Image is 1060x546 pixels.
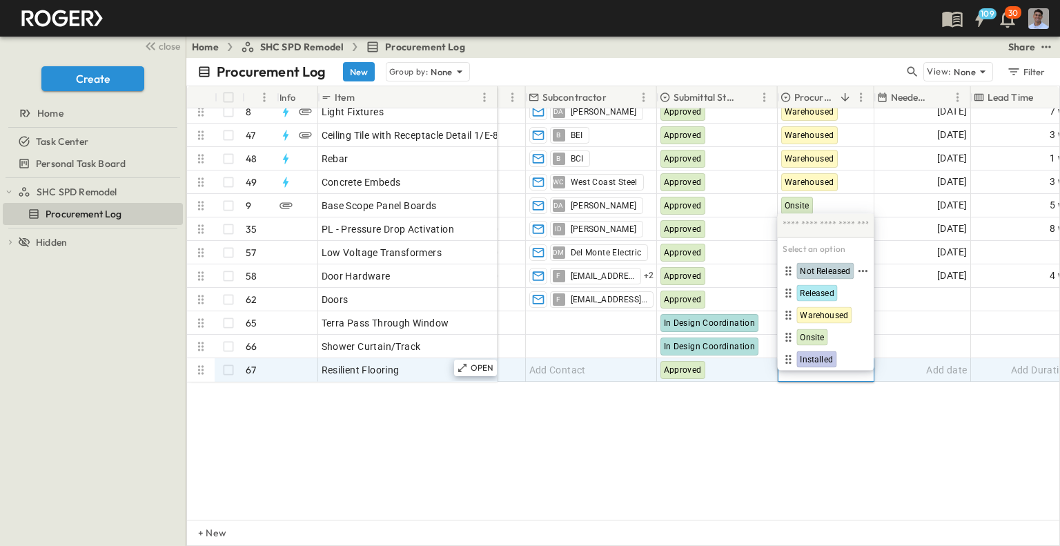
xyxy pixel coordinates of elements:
span: Procurement Log [385,40,465,54]
span: B [556,158,560,159]
div: Info [277,86,318,108]
span: Doors [322,293,349,306]
span: Add date [926,363,967,377]
div: # [242,86,277,108]
p: Procurement Status [794,90,835,104]
span: Approved [664,177,702,187]
button: Sort [934,90,950,105]
p: Group by: [389,65,429,79]
span: F [556,299,560,300]
span: + 2 [644,269,654,283]
p: OPEN [471,362,494,373]
button: close [139,36,183,55]
span: BEI [571,130,583,141]
span: F [556,275,560,276]
span: DA [553,111,564,112]
span: Approved [664,248,702,257]
span: Approved [664,201,702,211]
p: Needed Onsite [891,90,932,104]
button: Filter [1001,62,1049,81]
span: BCI [571,153,584,164]
span: Approved [664,271,702,281]
span: Approved [664,224,702,234]
h6: Select an option [777,238,874,260]
span: Onsite [800,332,824,343]
a: Procurement Log [366,40,465,54]
span: In Design Coordination [664,318,756,328]
p: 47 [246,128,255,142]
span: Released [800,288,834,299]
button: Sort [609,90,625,105]
a: Task Center [3,132,180,151]
p: 8 [246,105,251,119]
span: Base Scope Panel Boards [322,199,437,213]
span: Warehoused [785,107,834,117]
div: Released [780,285,871,302]
span: Door Hardware [322,269,391,283]
p: 67 [246,363,256,377]
span: DA [553,205,564,206]
p: 9 [246,199,251,213]
span: Approved [664,154,702,164]
button: Sort [741,90,756,105]
button: Menu [853,89,870,106]
span: [PERSON_NAME] [571,200,637,211]
button: Menu [504,89,521,106]
span: Warehoused [785,130,834,140]
button: Sort [357,90,373,105]
p: 57 [246,246,256,260]
span: In Design Coordination [664,342,756,351]
span: [DATE] [937,268,967,284]
span: Task Center [36,135,88,148]
p: 58 [246,269,257,283]
span: [DATE] [937,244,967,260]
a: Home [3,104,180,123]
span: Shower Curtain/Track [322,340,421,353]
div: Procurement Logtest [3,203,183,225]
span: [DATE] [937,150,967,166]
p: 48 [246,152,257,166]
span: Hidden [36,235,67,249]
button: Menu [636,89,652,106]
button: Sort [248,90,263,105]
span: SHC SPD Remodel [37,185,117,199]
p: 62 [246,293,257,306]
nav: breadcrumbs [192,40,473,54]
div: Share [1008,40,1035,54]
a: Procurement Log [3,204,180,224]
div: Filter [1006,64,1046,79]
span: [DATE] [937,104,967,119]
span: Ceiling Tile with Receptacle Detail 1/E-800 [322,128,511,142]
span: Approved [664,107,702,117]
span: Add Contact [529,363,586,377]
span: Personal Task Board [36,157,126,170]
span: Installed [800,354,833,365]
span: close [159,39,180,53]
span: Terra Pass Through Window [322,316,449,330]
span: Rebar [322,152,349,166]
span: Warehoused [785,154,834,164]
span: [DATE] [937,127,967,143]
span: Home [37,106,63,120]
span: [EMAIL_ADDRESS][DOMAIN_NAME] [571,294,647,305]
button: New [343,62,375,81]
span: Resilient Flooring [322,363,400,377]
h6: 109 [981,8,994,19]
p: 66 [246,340,257,353]
span: West Coast Steel [571,177,638,188]
span: Procurement Log [46,207,122,221]
div: Warehoused [780,307,871,324]
button: Sort [1036,90,1051,105]
button: Sort [838,90,853,105]
p: Item [335,90,355,104]
button: test [1038,39,1054,55]
span: DM [553,252,565,253]
span: Warehoused [785,177,834,187]
span: [DATE] [937,197,967,213]
p: Procurement Log [217,62,326,81]
div: Installed [780,351,871,368]
span: Approved [664,295,702,304]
